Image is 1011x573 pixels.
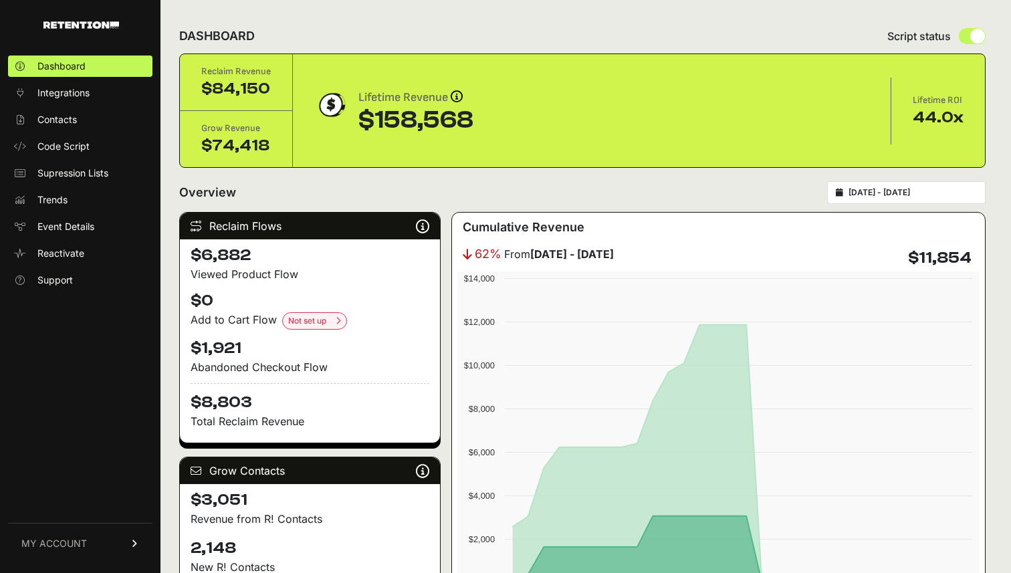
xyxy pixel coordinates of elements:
span: Code Script [37,140,90,153]
strong: [DATE] - [DATE] [530,247,614,261]
img: Retention.com [43,21,119,29]
h2: Overview [179,183,236,202]
a: Supression Lists [8,162,152,184]
div: Viewed Product Flow [191,266,429,282]
a: Reactivate [8,243,152,264]
text: $14,000 [464,273,495,283]
span: Integrations [37,86,90,100]
span: Support [37,273,73,287]
h4: $11,854 [908,247,972,269]
a: Event Details [8,216,152,237]
h3: Cumulative Revenue [463,218,584,237]
h4: $1,921 [191,338,429,359]
div: 44.0x [913,107,964,128]
text: $6,000 [469,447,495,457]
span: Contacts [37,113,77,126]
a: Contacts [8,109,152,130]
h2: DASHBOARD [179,27,255,45]
text: $12,000 [464,317,495,327]
div: Grow Revenue [201,122,271,135]
span: Supression Lists [37,166,108,180]
div: Grow Contacts [180,457,440,484]
h4: $0 [191,290,429,312]
div: $84,150 [201,78,271,100]
p: Revenue from R! Contacts [191,511,429,527]
span: Script status [887,28,951,44]
span: Trends [37,193,68,207]
a: Code Script [8,136,152,157]
h4: $6,882 [191,245,429,266]
div: Lifetime Revenue [358,88,473,107]
text: $4,000 [469,491,495,501]
a: Trends [8,189,152,211]
p: Total Reclaim Revenue [191,413,429,429]
div: $74,418 [201,135,271,156]
a: Support [8,269,152,291]
img: dollar-coin-05c43ed7efb7bc0c12610022525b4bbbb207c7efeef5aecc26f025e68dcafac9.png [314,88,348,122]
div: Add to Cart Flow [191,312,429,330]
text: $2,000 [469,534,495,544]
iframe: Intercom live chat [966,528,998,560]
div: Reclaim Flows [180,213,440,239]
span: From [504,246,614,262]
span: Dashboard [37,60,86,73]
div: Reclaim Revenue [201,65,271,78]
div: $158,568 [358,107,473,134]
div: Abandoned Checkout Flow [191,359,429,375]
a: MY ACCOUNT [8,523,152,564]
div: Lifetime ROI [913,94,964,107]
span: Event Details [37,220,94,233]
a: Integrations [8,82,152,104]
span: Reactivate [37,247,84,260]
text: $10,000 [464,360,495,370]
span: 62% [475,245,501,263]
h4: 2,148 [191,538,429,559]
span: MY ACCOUNT [21,537,87,550]
a: Dashboard [8,55,152,77]
h4: $8,803 [191,383,429,413]
text: $8,000 [469,404,495,414]
h4: $3,051 [191,489,429,511]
